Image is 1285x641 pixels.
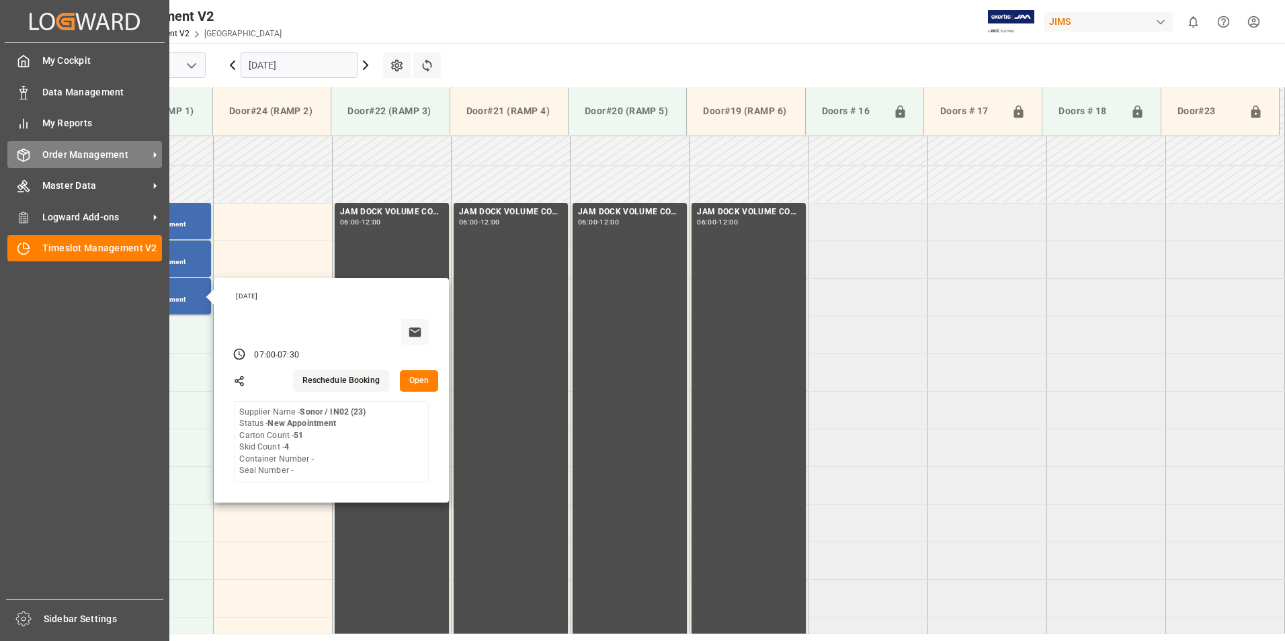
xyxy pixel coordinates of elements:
[42,85,163,99] span: Data Management
[461,99,557,124] div: Door#21 (RAMP 4)
[293,370,389,392] button: Reschedule Booking
[988,10,1034,34] img: Exertis%20JAM%20-%20Email%20Logo.jpg_1722504956.jpg
[340,219,360,225] div: 06:00
[459,206,563,219] div: JAM DOCK VOLUME CONTROL
[231,292,434,301] div: [DATE]
[578,219,597,225] div: 06:00
[239,407,366,477] div: Supplier Name - Status - Carton Count - Skid Count - Container Number - Seal Number -
[579,99,675,124] div: Door#20 (RAMP 5)
[1053,99,1124,124] div: Doors # 18
[284,442,289,452] b: 4
[7,235,162,261] a: Timeslot Management V2
[276,349,278,361] div: -
[42,210,149,224] span: Logward Add-ons
[1178,7,1208,37] button: show 0 new notifications
[300,407,366,417] b: Sonor / IN02 (23)
[42,116,163,130] span: My Reports
[42,179,149,193] span: Master Data
[254,349,276,361] div: 07:00
[181,55,201,76] button: open menu
[697,206,800,219] div: JAM DOCK VOLUME CONTROL
[718,219,738,225] div: 12:00
[1172,99,1243,124] div: Door#23
[267,419,336,428] b: New Appointment
[459,219,479,225] div: 06:00
[697,219,716,225] div: 06:00
[294,431,303,440] b: 51
[342,99,438,124] div: Door#22 (RAMP 3)
[1208,7,1239,37] button: Help Center
[224,99,320,124] div: Door#24 (RAMP 2)
[698,99,794,124] div: Door#19 (RAMP 6)
[241,52,358,78] input: DD.MM.YYYY
[597,219,599,225] div: -
[481,219,500,225] div: 12:00
[716,219,718,225] div: -
[340,206,444,219] div: JAM DOCK VOLUME CONTROL
[479,219,481,225] div: -
[42,54,163,68] span: My Cockpit
[42,241,163,255] span: Timeslot Management V2
[362,219,381,225] div: 12:00
[278,349,299,361] div: 07:30
[817,99,888,124] div: Doors # 16
[1044,12,1173,32] div: JIMS
[1044,9,1178,34] button: JIMS
[7,48,162,74] a: My Cockpit
[58,6,282,26] div: Timeslot Management V2
[599,219,619,225] div: 12:00
[360,219,362,225] div: -
[400,370,439,392] button: Open
[7,79,162,105] a: Data Management
[578,206,681,219] div: JAM DOCK VOLUME CONTROL
[935,99,1006,124] div: Doors # 17
[44,612,164,626] span: Sidebar Settings
[42,148,149,162] span: Order Management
